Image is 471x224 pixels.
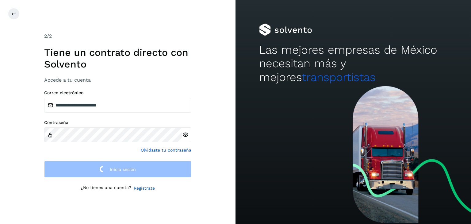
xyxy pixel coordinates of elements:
a: Regístrate [134,185,155,191]
label: Contraseña [44,120,191,125]
span: transportistas [302,71,376,84]
div: /2 [44,33,191,40]
h3: Accede a tu cuenta [44,77,191,83]
span: Inicia sesión [110,167,136,172]
p: ¿No tienes una cuenta? [81,185,131,191]
h1: Tiene un contrato directo con Solvento [44,47,191,70]
h2: Las mejores empresas de México necesitan más y mejores [259,43,447,84]
button: Inicia sesión [44,161,191,178]
span: 2 [44,33,47,39]
label: Correo electrónico [44,90,191,95]
a: Olvidaste tu contraseña [141,147,191,153]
